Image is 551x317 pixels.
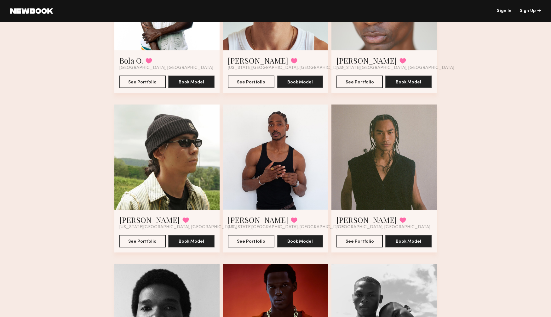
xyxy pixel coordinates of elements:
[385,76,432,88] button: Book Model
[497,9,511,13] a: Sign In
[385,79,432,84] a: Book Model
[168,235,215,247] button: Book Model
[119,225,237,230] span: [US_STATE][GEOGRAPHIC_DATA], [GEOGRAPHIC_DATA]
[119,215,180,225] a: [PERSON_NAME]
[119,76,166,88] button: See Portfolio
[336,55,397,65] a: [PERSON_NAME]
[119,65,213,71] span: [GEOGRAPHIC_DATA], [GEOGRAPHIC_DATA]
[336,215,397,225] a: [PERSON_NAME]
[228,215,288,225] a: [PERSON_NAME]
[277,79,323,84] a: Book Model
[228,76,274,88] button: See Portfolio
[277,238,323,244] a: Book Model
[385,238,432,244] a: Book Model
[168,79,215,84] a: Book Model
[228,65,346,71] span: [US_STATE][GEOGRAPHIC_DATA], [GEOGRAPHIC_DATA]
[277,76,323,88] button: Book Model
[168,76,215,88] button: Book Model
[385,235,432,247] button: Book Model
[336,235,383,247] button: See Portfolio
[168,238,215,244] a: Book Model
[228,55,288,65] a: [PERSON_NAME]
[228,235,274,247] button: See Portfolio
[119,55,143,65] a: Bola O.
[336,225,430,230] span: [GEOGRAPHIC_DATA], [GEOGRAPHIC_DATA]
[277,235,323,247] button: Book Model
[520,9,541,13] div: Sign Up
[228,225,346,230] span: [US_STATE][GEOGRAPHIC_DATA], [GEOGRAPHIC_DATA]
[336,65,454,71] span: [US_STATE][GEOGRAPHIC_DATA], [GEOGRAPHIC_DATA]
[336,76,383,88] button: See Portfolio
[119,235,166,247] button: See Portfolio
